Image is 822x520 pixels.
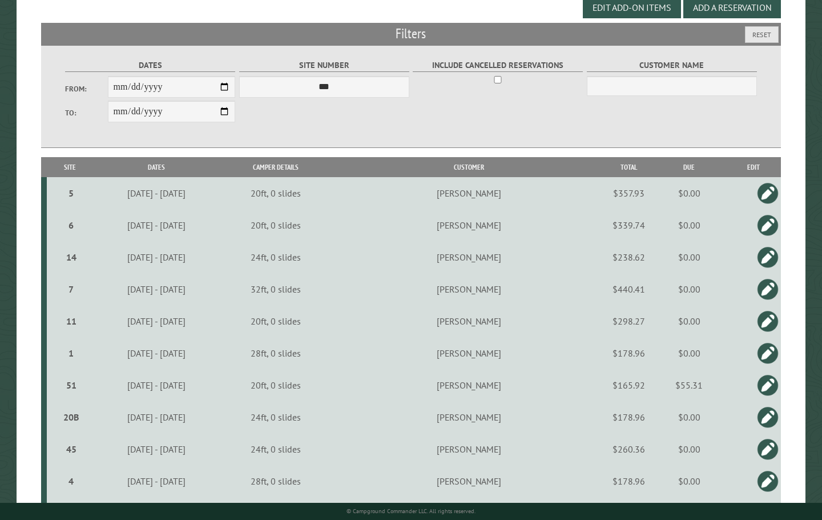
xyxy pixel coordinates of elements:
[95,251,219,263] div: [DATE] - [DATE]
[606,465,652,497] td: $178.96
[606,305,652,337] td: $298.27
[95,379,219,391] div: [DATE] - [DATE]
[220,369,332,401] td: 20ft, 0 slides
[606,157,652,177] th: Total
[606,433,652,465] td: $260.36
[332,241,606,273] td: [PERSON_NAME]
[51,219,91,231] div: 6
[606,177,652,209] td: $357.93
[65,59,235,72] label: Dates
[413,59,583,72] label: Include Cancelled Reservations
[51,283,91,295] div: 7
[220,241,332,273] td: 24ft, 0 slides
[652,369,727,401] td: $55.31
[332,433,606,465] td: [PERSON_NAME]
[220,157,332,177] th: Camper Details
[51,443,91,455] div: 45
[41,23,781,45] h2: Filters
[220,177,332,209] td: 20ft, 0 slides
[51,411,91,423] div: 20B
[93,157,220,177] th: Dates
[220,433,332,465] td: 24ft, 0 slides
[95,347,219,359] div: [DATE] - [DATE]
[652,465,727,497] td: $0.00
[652,401,727,433] td: $0.00
[606,241,652,273] td: $238.62
[652,157,727,177] th: Due
[332,209,606,241] td: [PERSON_NAME]
[95,283,219,295] div: [DATE] - [DATE]
[332,157,606,177] th: Customer
[51,187,91,199] div: 5
[51,315,91,327] div: 11
[606,273,652,305] td: $440.41
[51,379,91,391] div: 51
[51,475,91,487] div: 4
[65,83,108,94] label: From:
[652,177,727,209] td: $0.00
[652,241,727,273] td: $0.00
[652,433,727,465] td: $0.00
[47,157,93,177] th: Site
[745,26,779,43] button: Reset
[332,401,606,433] td: [PERSON_NAME]
[95,411,219,423] div: [DATE] - [DATE]
[346,507,476,515] small: © Campground Commander LLC. All rights reserved.
[332,369,606,401] td: [PERSON_NAME]
[239,59,409,72] label: Site Number
[652,337,727,369] td: $0.00
[606,369,652,401] td: $165.92
[95,315,219,327] div: [DATE] - [DATE]
[606,337,652,369] td: $178.96
[726,157,781,177] th: Edit
[220,273,332,305] td: 32ft, 0 slides
[652,209,727,241] td: $0.00
[220,305,332,337] td: 20ft, 0 slides
[587,59,757,72] label: Customer Name
[332,337,606,369] td: [PERSON_NAME]
[652,273,727,305] td: $0.00
[652,305,727,337] td: $0.00
[332,273,606,305] td: [PERSON_NAME]
[95,219,219,231] div: [DATE] - [DATE]
[95,475,219,487] div: [DATE] - [DATE]
[220,209,332,241] td: 20ft, 0 slides
[606,209,652,241] td: $339.74
[606,401,652,433] td: $178.96
[65,107,108,118] label: To:
[332,465,606,497] td: [PERSON_NAME]
[95,187,219,199] div: [DATE] - [DATE]
[332,305,606,337] td: [PERSON_NAME]
[51,347,91,359] div: 1
[51,251,91,263] div: 14
[332,177,606,209] td: [PERSON_NAME]
[95,443,219,455] div: [DATE] - [DATE]
[220,401,332,433] td: 24ft, 0 slides
[220,465,332,497] td: 28ft, 0 slides
[220,337,332,369] td: 28ft, 0 slides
